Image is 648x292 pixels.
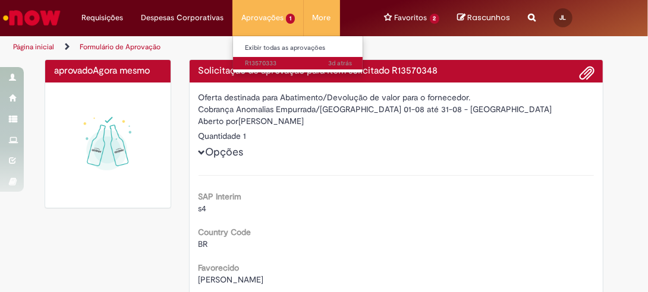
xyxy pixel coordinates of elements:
[199,66,594,77] h4: Solicitação de aprovação para Item solicitado R13570348
[199,91,594,103] div: Oferta destinada para Abatimento/Devolução de valor para o fornecedor.
[467,12,510,23] span: Rascunhos
[430,14,440,24] span: 2
[199,115,239,127] label: Aberto por
[199,262,240,273] b: Favorecido
[560,14,567,21] span: JL
[328,59,352,68] span: 3d atrás
[13,42,54,52] a: Página inicial
[457,12,510,23] a: No momento, sua lista de rascunhos tem 0 Itens
[241,12,284,24] span: Aprovações
[199,130,594,142] div: Quantidade 1
[1,6,62,30] img: ServiceNow
[328,59,352,68] time: 26/09/2025 16:19:44
[199,191,242,202] b: SAP Interim
[199,115,594,130] div: [PERSON_NAME]
[199,239,208,249] span: BR
[54,91,162,199] img: sucesso_1.gif
[233,57,364,70] a: Aberto R13570333 :
[233,42,364,55] a: Exibir todas as aprovações
[9,36,369,58] ul: Trilhas de página
[54,66,162,77] h4: aprovado
[80,42,161,52] a: Formulário de Aprovação
[141,12,224,24] span: Despesas Corporativas
[81,12,123,24] span: Requisições
[199,203,207,214] span: s4
[286,14,295,24] span: 1
[199,274,264,285] span: [PERSON_NAME]
[245,59,352,68] span: R13570333
[199,227,251,237] b: Country Code
[199,103,594,115] div: Cobrança Anomalias Empurrada/[GEOGRAPHIC_DATA] 01-08 até 31-08 - [GEOGRAPHIC_DATA]
[93,65,150,77] span: Agora mesmo
[232,36,363,73] ul: Aprovações
[313,12,331,24] span: More
[395,12,427,24] span: Favoritos
[93,65,150,77] time: 28/09/2025 18:19:59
